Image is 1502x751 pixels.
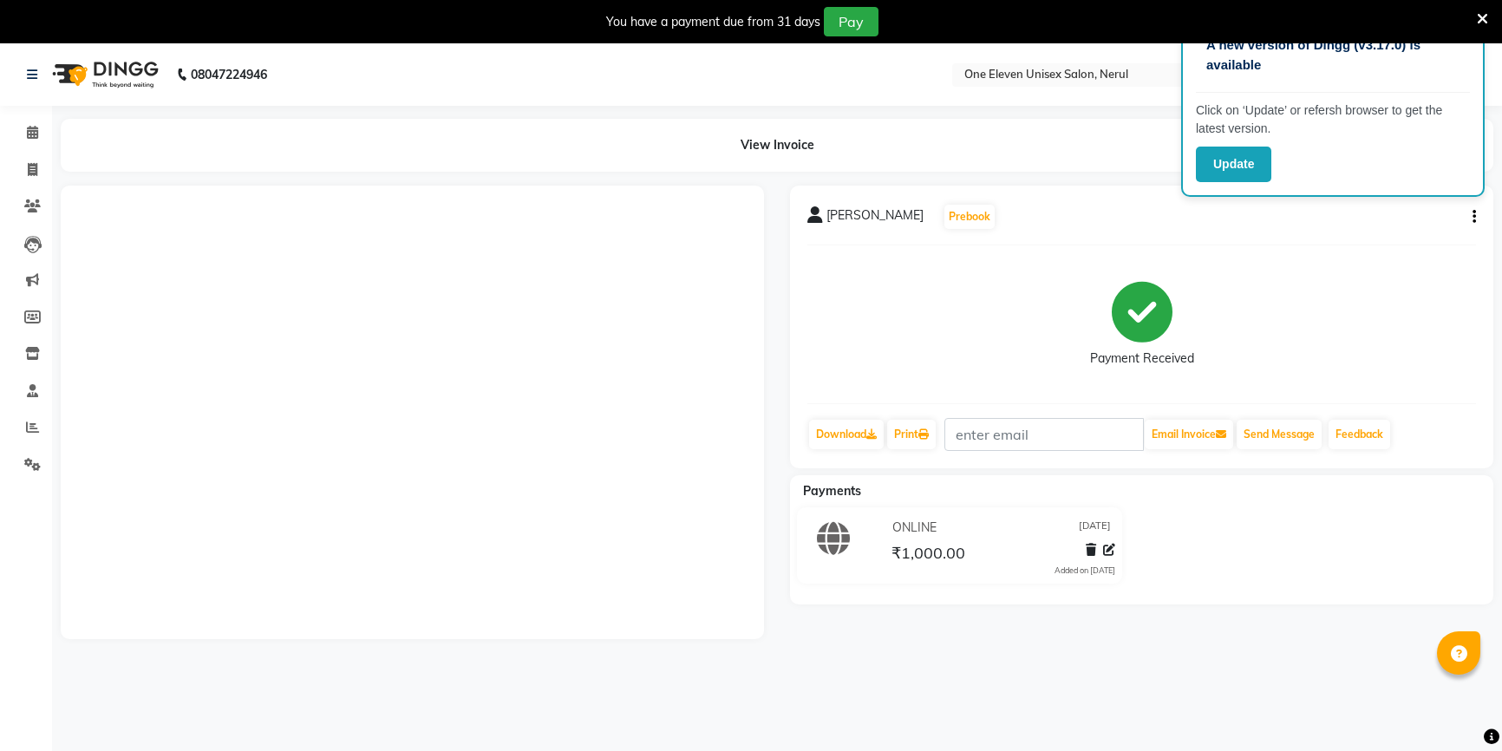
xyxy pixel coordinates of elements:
[1329,420,1390,449] a: Feedback
[191,50,267,99] b: 08047224946
[887,420,936,449] a: Print
[44,50,163,99] img: logo
[1079,519,1111,537] span: [DATE]
[1206,36,1460,75] p: A new version of Dingg (v3.17.0) is available
[892,519,937,537] span: ONLINE
[1196,101,1470,138] p: Click on ‘Update’ or refersh browser to get the latest version.
[803,483,861,499] span: Payments
[826,206,924,231] span: [PERSON_NAME]
[606,13,820,31] div: You have a payment due from 31 days
[1055,565,1115,577] div: Added on [DATE]
[1237,420,1322,449] button: Send Message
[1090,349,1194,368] div: Payment Received
[809,420,884,449] a: Download
[61,119,1493,172] div: View Invoice
[1145,420,1233,449] button: Email Invoice
[1429,682,1485,734] iframe: chat widget
[944,418,1144,451] input: enter email
[1196,147,1271,182] button: Update
[824,7,878,36] button: Pay
[944,205,995,229] button: Prebook
[891,543,965,567] span: ₹1,000.00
